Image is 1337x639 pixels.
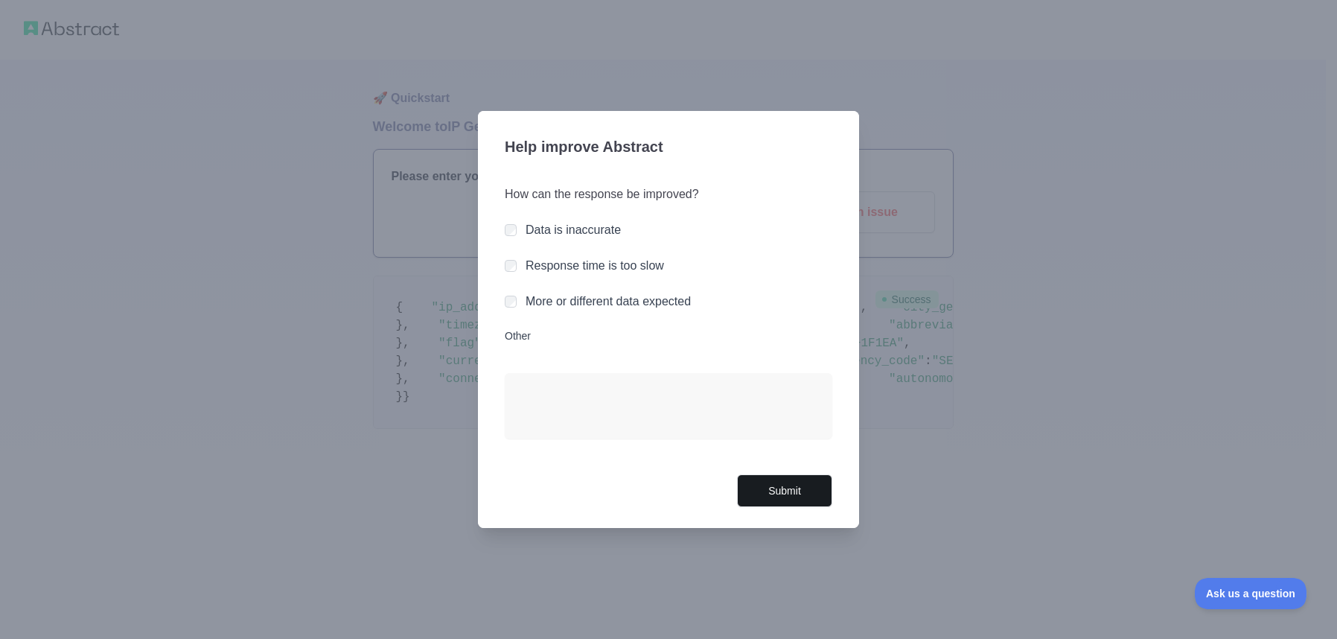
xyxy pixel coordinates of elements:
[505,129,832,168] h3: Help improve Abstract
[505,185,832,203] h3: How can the response be improved?
[737,474,832,508] button: Submit
[526,295,691,308] label: More or different data expected
[526,223,621,236] label: Data is inaccurate
[1195,578,1307,609] iframe: Toggle Customer Support
[526,259,664,272] label: Response time is too slow
[505,328,832,343] label: Other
